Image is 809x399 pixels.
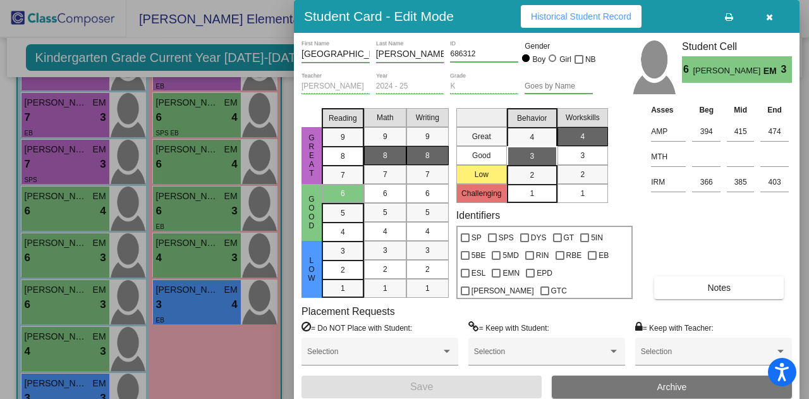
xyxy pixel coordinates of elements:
[724,103,757,117] th: Mid
[559,54,571,65] div: Girl
[499,230,514,245] span: SPS
[707,283,731,293] span: Notes
[564,230,575,245] span: GT
[383,264,387,275] span: 2
[456,209,500,221] label: Identifiers
[450,50,518,59] input: Enter ID
[425,188,430,199] span: 6
[383,188,387,199] span: 6
[530,169,534,181] span: 2
[651,173,686,192] input: assessment
[657,382,687,392] span: Archive
[425,245,430,256] span: 3
[383,226,387,237] span: 4
[757,103,792,117] th: End
[383,207,387,218] span: 5
[471,283,534,298] span: [PERSON_NAME]
[306,133,317,178] span: Great
[580,131,585,142] span: 4
[341,169,345,181] span: 7
[530,150,534,162] span: 3
[341,207,345,219] span: 5
[531,230,547,245] span: DYS
[383,131,387,142] span: 9
[383,150,387,161] span: 8
[654,276,784,299] button: Notes
[566,248,582,263] span: RBE
[341,226,345,238] span: 4
[425,169,430,180] span: 7
[585,52,596,67] span: NB
[341,188,345,199] span: 6
[425,283,430,294] span: 1
[502,248,518,263] span: 5MD
[410,381,433,392] span: Save
[471,248,486,263] span: 5BE
[521,5,642,28] button: Historical Student Record
[425,264,430,275] span: 2
[471,266,486,281] span: ESL
[471,230,482,245] span: SP
[425,226,430,237] span: 4
[551,283,567,298] span: GTC
[425,131,430,142] span: 9
[537,266,552,281] span: EPD
[781,62,792,77] span: 3
[536,248,549,263] span: RIN
[468,321,549,334] label: = Keep with Student:
[377,112,394,123] span: Math
[425,207,430,218] span: 5
[682,62,693,77] span: 6
[301,305,395,317] label: Placement Requests
[416,112,439,123] span: Writing
[517,113,547,124] span: Behavior
[329,113,357,124] span: Reading
[383,283,387,294] span: 1
[383,245,387,256] span: 3
[763,64,781,78] span: EM
[306,256,317,283] span: Low
[341,150,345,162] span: 8
[376,82,444,91] input: year
[301,82,370,91] input: teacher
[682,40,792,52] h3: Student Cell
[525,82,593,91] input: goes by name
[530,188,534,199] span: 1
[693,64,763,78] span: [PERSON_NAME]
[525,40,593,52] mat-label: Gender
[341,245,345,257] span: 3
[531,11,631,21] span: Historical Student Record
[502,266,520,281] span: EMN
[580,188,585,199] span: 1
[530,132,534,143] span: 4
[450,82,518,91] input: grade
[566,112,600,123] span: Workskills
[306,195,317,230] span: Good
[532,54,546,65] div: Boy
[552,376,792,398] button: Archive
[591,230,603,245] span: 5IN
[301,376,542,398] button: Save
[301,321,412,334] label: = Do NOT Place with Student:
[651,122,686,141] input: assessment
[341,264,345,276] span: 2
[341,283,345,294] span: 1
[599,248,609,263] span: EB
[304,8,454,24] h3: Student Card - Edit Mode
[425,150,430,161] span: 8
[383,169,387,180] span: 7
[635,321,714,334] label: = Keep with Teacher:
[689,103,724,117] th: Beg
[648,103,689,117] th: Asses
[341,132,345,143] span: 9
[651,147,686,166] input: assessment
[580,150,585,161] span: 3
[580,169,585,180] span: 2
